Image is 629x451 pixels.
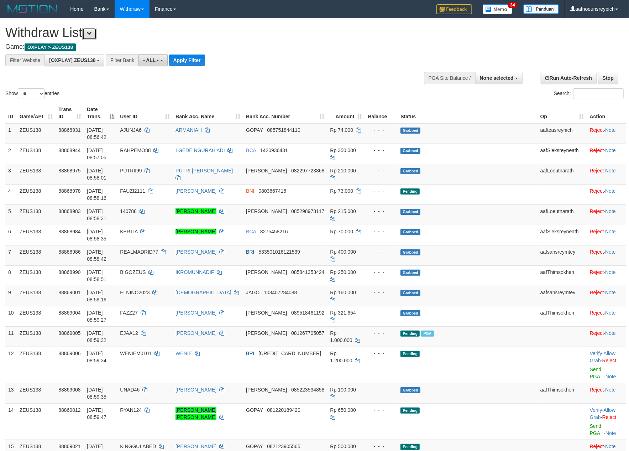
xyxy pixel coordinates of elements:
a: [PERSON_NAME] [175,310,216,316]
a: [PERSON_NAME] [175,330,216,336]
span: [DATE] 08:58:35 [87,229,106,242]
td: 3 [5,164,17,184]
a: Reject [590,330,604,336]
span: Rp 1.000.000 [330,330,352,343]
button: None selected [475,72,523,84]
span: BRI [246,249,254,255]
a: Reject [590,269,604,275]
span: [DATE] 08:56:42 [87,127,106,140]
a: IKROMUNNADIF [175,269,214,275]
span: Pending [400,408,420,414]
span: BCA [246,147,256,153]
span: [PERSON_NAME] [246,310,287,316]
span: Grabbed [400,128,420,134]
td: ZEUS138 [17,225,56,245]
td: · [587,204,626,225]
td: ZEUS138 [17,245,56,265]
a: [PERSON_NAME] [175,229,216,234]
label: Search: [554,88,624,99]
div: - - - [368,309,395,316]
div: Filter Bank [106,54,138,66]
a: Note [605,188,616,194]
span: 88868986 [58,249,80,255]
span: [DATE] 08:58:31 [87,208,106,221]
span: RAHPEMO88 [120,147,151,153]
span: Rp 74.000 [330,127,353,133]
a: Note [605,330,616,336]
td: ZEUS138 [17,306,56,326]
a: WENIE [175,351,192,356]
div: - - - [368,386,395,393]
div: - - - [368,208,395,215]
span: Rp 100.000 [330,387,356,393]
span: Rp 210.000 [330,168,356,173]
a: Reject [590,188,604,194]
a: Note [605,127,616,133]
th: Action [587,103,626,123]
a: Reject [590,147,604,153]
td: 5 [5,204,17,225]
a: Note [605,249,616,255]
span: 88868931 [58,127,80,133]
span: Pending [400,331,420,337]
span: AJUNJA6 [120,127,142,133]
a: Reject [590,444,604,449]
span: [DATE] 08:59:32 [87,330,106,343]
span: FAUZI2111 [120,188,145,194]
span: GOPAY [246,407,263,413]
span: BNI [246,188,254,194]
span: Copy 082123905565 to clipboard [267,444,300,449]
td: aafSieksreyneath [538,225,587,245]
a: Note [605,168,616,173]
a: Allow Grab [590,351,615,363]
td: · [587,245,626,265]
td: · [587,164,626,184]
a: Reject [590,387,604,393]
div: - - - [368,187,395,195]
td: 7 [5,245,17,265]
a: Reject [590,249,604,255]
td: ZEUS138 [17,265,56,286]
span: [OXPLAY] ZEUS138 [49,57,95,63]
a: Reject [590,168,604,173]
div: PGA Site Balance / [424,72,475,84]
span: GOPAY [246,444,263,449]
span: UNAD46 [120,387,140,393]
h4: Game: [5,43,412,51]
span: Copy 082297723868 to clipboard [291,168,324,173]
div: - - - [368,269,395,276]
td: 4 [5,184,17,204]
td: 6 [5,225,17,245]
span: Rp 250.000 [330,269,356,275]
span: Grabbed [400,209,420,215]
a: Send PGA [590,367,602,379]
td: 14 [5,403,17,440]
span: Rp 70.000 [330,229,353,234]
div: - - - [368,406,395,414]
td: · [587,326,626,347]
span: PUTRII99 [120,168,142,173]
td: 13 [5,383,17,403]
th: Bank Acc. Number: activate to sort column ascending [243,103,327,123]
span: [DATE] 08:58:42 [87,249,106,262]
td: ZEUS138 [17,164,56,184]
a: [PERSON_NAME] [175,208,216,214]
div: - - - [368,167,395,174]
td: · [587,144,626,164]
th: Op: activate to sort column ascending [538,103,587,123]
span: KINGGULABED [120,444,156,449]
span: 140788 [120,208,137,214]
span: ELNINO2023 [120,290,150,295]
td: 10 [5,306,17,326]
span: [PERSON_NAME] [246,330,287,336]
a: Note [605,387,616,393]
span: 88868984 [58,229,80,234]
th: Bank Acc. Name: activate to sort column ascending [173,103,243,123]
td: · [587,306,626,326]
span: Pending [400,188,420,195]
a: Allow Grab [590,407,615,420]
td: · [587,184,626,204]
span: None selected [480,75,514,81]
span: RYAN124 [120,407,142,413]
a: [PERSON_NAME] [175,387,216,393]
